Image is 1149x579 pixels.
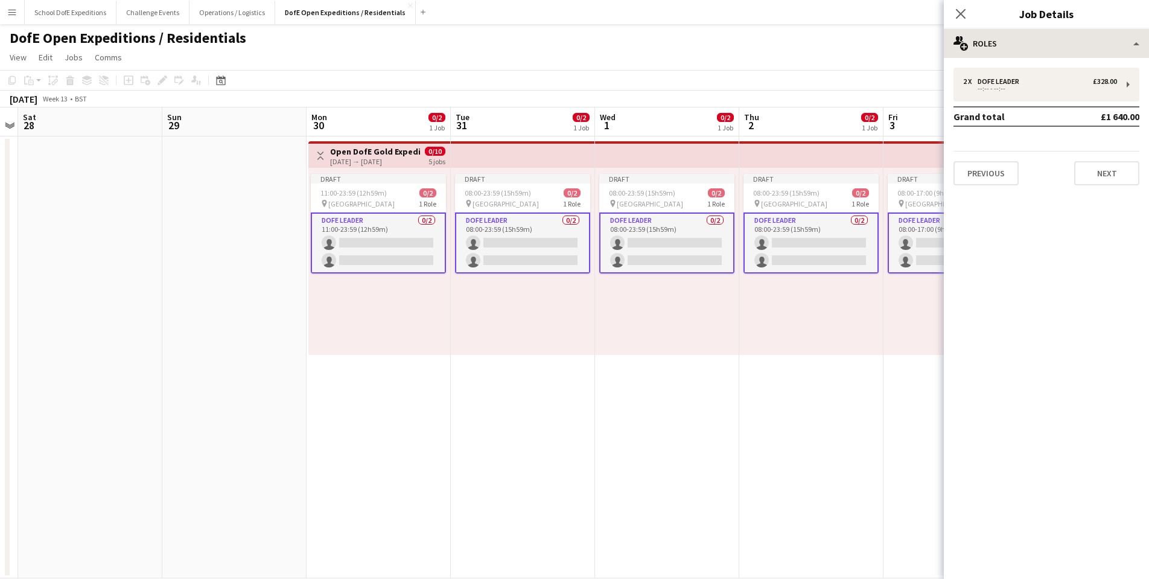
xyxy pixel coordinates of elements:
div: 1 Job [429,123,445,132]
button: Challenge Events [116,1,189,24]
span: Tue [456,112,469,123]
td: £1 640.00 [1063,107,1139,126]
h3: Open DofE Gold Expedition - [GEOGRAPHIC_DATA] [330,146,420,157]
app-card-role: DofE Leader0/211:00-23:59 (12h59m) [311,213,446,274]
app-card-role: DofE Leader0/208:00-23:59 (15h59m) [455,213,590,274]
button: Next [1074,161,1139,185]
span: 08:00-23:59 (15h59m) [753,188,820,197]
div: Roles [944,29,1149,58]
span: Week 13 [40,94,70,103]
div: 5 jobs [428,156,445,166]
span: [GEOGRAPHIC_DATA] [328,199,395,208]
a: View [5,50,31,65]
span: 11:00-23:59 (12h59m) [320,188,387,197]
span: 28 [21,118,36,132]
span: 0/10 [425,147,445,156]
span: 08:00-17:00 (9h) [897,188,946,197]
h1: DofE Open Expeditions / Residentials [10,29,246,47]
app-job-card: Draft11:00-23:59 (12h59m)0/2 [GEOGRAPHIC_DATA]1 RoleDofE Leader0/211:00-23:59 (12h59m) [311,174,446,274]
div: --:-- - --:-- [963,86,1117,92]
span: 3 [886,118,898,132]
span: 2 [742,118,759,132]
div: Draft [455,174,590,184]
span: 0/2 [852,188,869,197]
span: [GEOGRAPHIC_DATA] [905,199,972,208]
span: Thu [744,112,759,123]
app-job-card: Draft08:00-23:59 (15h59m)0/2 [GEOGRAPHIC_DATA]1 RoleDofE Leader0/208:00-23:59 (15h59m) [743,174,879,274]
div: 1 Job [573,123,589,132]
div: 1 Job [862,123,877,132]
span: 1 Role [707,199,725,208]
span: 08:00-23:59 (15h59m) [465,188,531,197]
div: BST [75,94,87,103]
app-card-role: DofE Leader0/208:00-17:00 (9h) [888,213,1023,274]
app-job-card: Draft08:00-17:00 (9h)0/2 [GEOGRAPHIC_DATA]1 RoleDofE Leader0/208:00-17:00 (9h) [888,174,1023,274]
span: 08:00-23:59 (15h59m) [609,188,675,197]
div: Draft [311,174,446,184]
span: Fri [888,112,898,123]
div: Draft [743,174,879,184]
span: 0/2 [564,188,581,197]
span: 1 [598,118,616,132]
div: 2 x [963,77,978,86]
span: View [10,52,27,63]
div: [DATE] → [DATE] [330,157,420,166]
div: [DATE] [10,93,37,105]
span: Sat [23,112,36,123]
app-card-role: DofE Leader0/208:00-23:59 (15h59m) [599,213,734,274]
app-card-role: DofE Leader0/208:00-23:59 (15h59m) [743,213,879,274]
div: Draft [888,174,1023,184]
div: 1 Job [718,123,733,132]
td: Grand total [953,107,1063,126]
app-job-card: Draft08:00-23:59 (15h59m)0/2 [GEOGRAPHIC_DATA]1 RoleDofE Leader0/208:00-23:59 (15h59m) [599,174,734,274]
span: Sun [167,112,182,123]
span: 1 Role [851,199,869,208]
span: 1 Role [563,199,581,208]
div: £328.00 [1093,77,1117,86]
span: 31 [454,118,469,132]
span: Mon [311,112,327,123]
button: DofE Open Expeditions / Residentials [275,1,416,24]
span: 0/2 [419,188,436,197]
div: Draft [599,174,734,184]
button: Operations / Logistics [189,1,275,24]
button: Previous [953,161,1019,185]
span: Edit [39,52,53,63]
app-job-card: Draft08:00-23:59 (15h59m)0/2 [GEOGRAPHIC_DATA]1 RoleDofE Leader0/208:00-23:59 (15h59m) [455,174,590,274]
span: [GEOGRAPHIC_DATA] [617,199,683,208]
span: 0/2 [861,113,878,122]
h3: Job Details [944,6,1149,22]
div: DofE Leader [978,77,1024,86]
span: [GEOGRAPHIC_DATA] [761,199,827,208]
span: 29 [165,118,182,132]
span: 0/2 [428,113,445,122]
span: 1 Role [419,199,436,208]
span: Comms [95,52,122,63]
span: Wed [600,112,616,123]
a: Comms [90,50,127,65]
span: 30 [310,118,327,132]
span: 0/2 [717,113,734,122]
a: Jobs [60,50,88,65]
span: Jobs [65,52,83,63]
span: 0/2 [573,113,590,122]
span: [GEOGRAPHIC_DATA] [473,199,539,208]
a: Edit [34,50,57,65]
button: School DofE Expeditions [25,1,116,24]
span: 0/2 [708,188,725,197]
